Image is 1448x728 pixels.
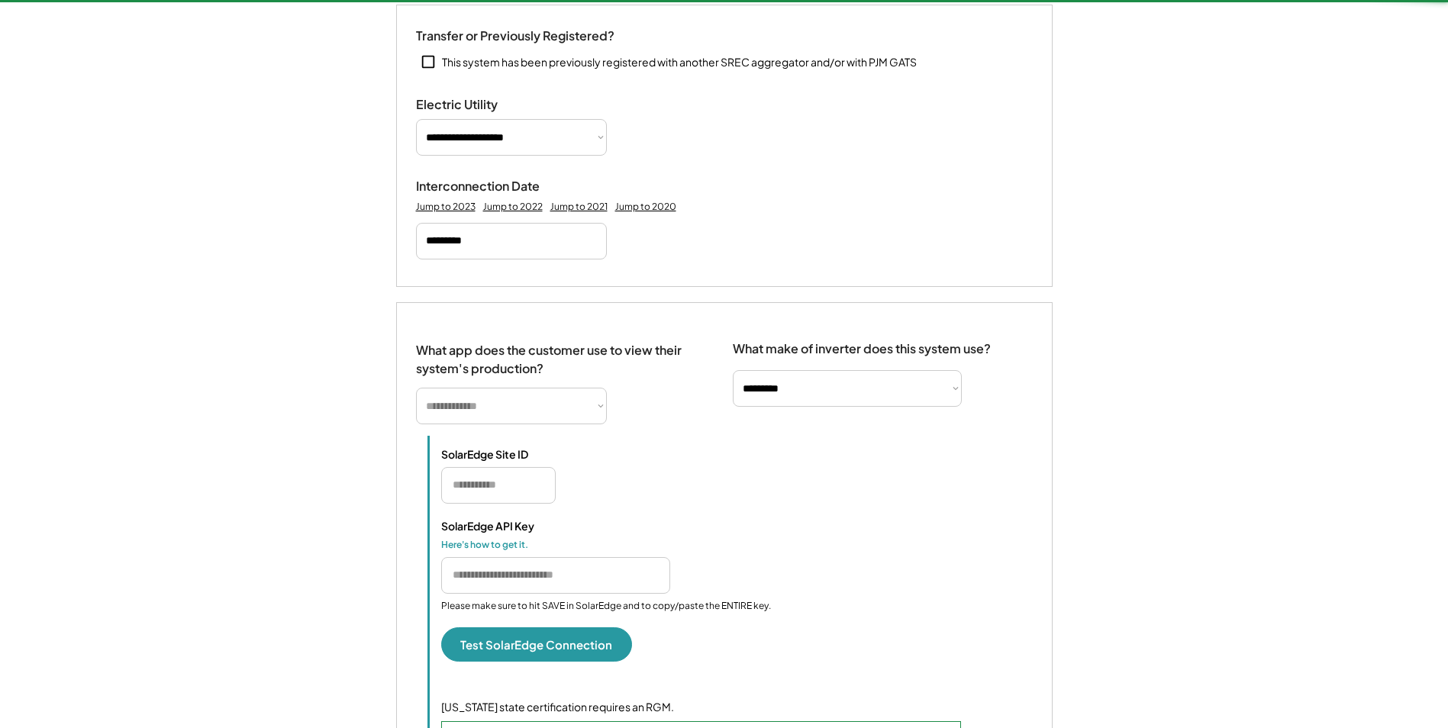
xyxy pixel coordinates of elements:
[441,519,594,533] div: SolarEdge API Key
[550,201,608,213] div: Jump to 2021
[441,600,771,613] div: Please make sure to hit SAVE in SolarEdge and to copy/paste the ENTIRE key.
[615,201,676,213] div: Jump to 2020
[441,627,632,662] button: Test SolarEdge Connection
[416,179,569,195] div: Interconnection Date
[441,539,594,551] div: Here's how to get it.
[442,55,917,70] div: This system has been previously registered with another SREC aggregator and/or with PJM GATS
[416,326,702,378] div: What app does the customer use to view their system's production?
[441,700,1033,715] div: [US_STATE] state certification requires an RGM.
[441,447,594,461] div: SolarEdge Site ID
[416,28,614,44] div: Transfer or Previously Registered?
[416,201,476,213] div: Jump to 2023
[416,97,569,113] div: Electric Utility
[483,201,543,213] div: Jump to 2022
[733,326,991,360] div: What make of inverter does this system use?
